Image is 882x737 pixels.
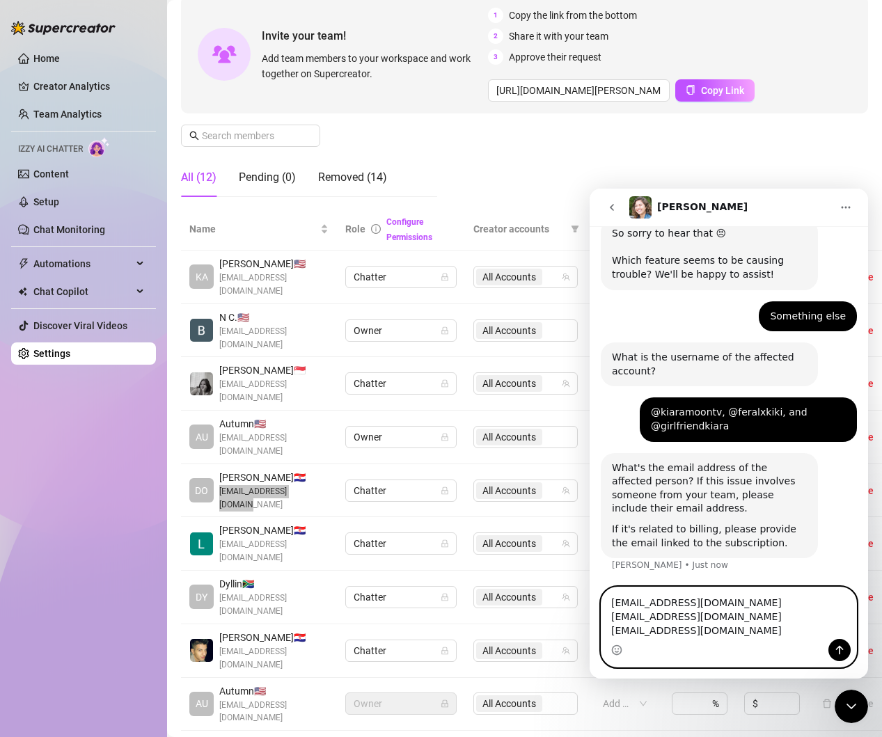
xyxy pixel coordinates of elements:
[33,53,60,64] a: Home
[219,630,329,645] span: [PERSON_NAME] 🇭🇷
[345,223,365,235] span: Role
[181,169,216,186] div: All (12)
[571,225,579,233] span: filter
[181,208,337,251] th: Name
[482,643,536,658] span: All Accounts
[219,683,329,699] span: Autumn 🇺🇸
[441,326,449,335] span: lock
[686,85,695,95] span: copy
[562,486,570,495] span: team
[33,224,105,235] a: Chat Monitoring
[354,533,448,554] span: Chatter
[562,593,570,601] span: team
[476,482,542,499] span: All Accounts
[835,690,868,723] iframe: Intercom live chat
[219,576,329,592] span: Dyllin 🇿🇦
[354,693,448,714] span: Owner
[18,143,83,156] span: Izzy AI Chatter
[190,372,213,395] img: Tina
[441,539,449,548] span: lock
[354,587,448,608] span: Chatter
[675,79,755,102] button: Copy Link
[488,8,503,23] span: 1
[354,373,448,394] span: Chatter
[509,8,637,23] span: Copy the link from the bottom
[219,485,329,512] span: [EMAIL_ADDRESS][DOMAIN_NAME]
[33,253,132,275] span: Automations
[817,695,879,712] button: Remove
[219,538,329,564] span: [EMAIL_ADDRESS][DOMAIN_NAME]
[88,137,110,157] img: AI Chatter
[509,49,601,65] span: Approve their request
[476,269,542,285] span: All Accounts
[476,642,542,659] span: All Accounts
[562,539,570,548] span: team
[262,51,482,81] span: Add team members to your workspace and work together on Supercreator.
[482,376,536,391] span: All Accounts
[219,523,329,538] span: [PERSON_NAME] 🇭🇷
[219,363,329,378] span: [PERSON_NAME] 🇸🇬
[562,273,570,281] span: team
[509,29,608,44] span: Share it with your team
[219,256,329,271] span: [PERSON_NAME] 🇺🇸
[441,486,449,495] span: lock
[562,647,570,655] span: team
[562,379,570,388] span: team
[482,536,536,551] span: All Accounts
[568,219,582,239] span: filter
[189,221,317,237] span: Name
[441,593,449,601] span: lock
[473,221,565,237] span: Creator accounts
[262,27,488,45] span: Invite your team!
[33,196,59,207] a: Setup
[441,647,449,655] span: lock
[476,535,542,552] span: All Accounts
[219,431,329,458] span: [EMAIL_ADDRESS][DOMAIN_NAME]
[33,75,145,97] a: Creator Analytics
[318,169,387,186] div: Removed (14)
[354,267,448,287] span: Chatter
[189,131,199,141] span: search
[196,269,208,285] span: KA
[33,280,132,303] span: Chat Copilot
[219,325,329,351] span: [EMAIL_ADDRESS][DOMAIN_NAME]
[371,224,381,234] span: info-circle
[354,427,448,447] span: Owner
[18,258,29,269] span: thunderbolt
[239,169,296,186] div: Pending (0)
[219,470,329,485] span: [PERSON_NAME] 🇭🇷
[488,29,503,44] span: 2
[196,429,208,445] span: AU
[33,320,127,331] a: Discover Viral Videos
[219,416,329,431] span: Autumn 🇺🇸
[219,271,329,298] span: [EMAIL_ADDRESS][DOMAIN_NAME]
[354,320,448,341] span: Owner
[701,85,744,96] span: Copy Link
[219,592,329,618] span: [EMAIL_ADDRESS][DOMAIN_NAME]
[354,640,448,661] span: Chatter
[33,109,102,120] a: Team Analytics
[195,483,208,498] span: DO
[190,639,213,662] img: Milan Kitic
[18,287,27,296] img: Chat Copilot
[219,645,329,672] span: [EMAIL_ADDRESS][DOMAIN_NAME]
[441,273,449,281] span: lock
[476,589,542,605] span: All Accounts
[196,696,208,711] span: AU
